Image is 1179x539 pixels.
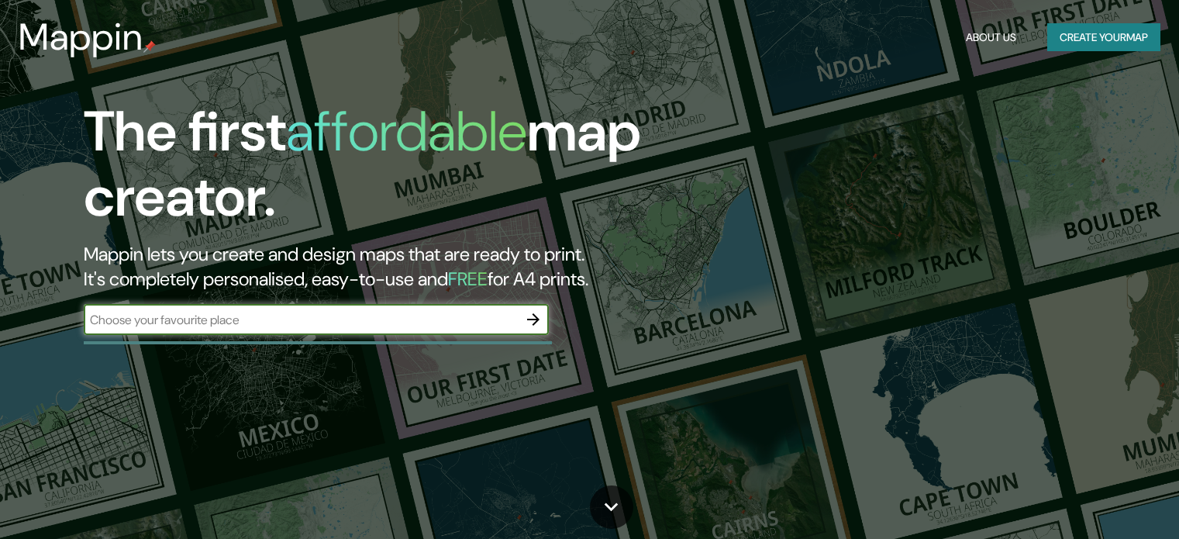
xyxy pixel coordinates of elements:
input: Choose your favourite place [84,311,518,329]
button: About Us [960,23,1022,52]
h1: The first map creator. [84,99,674,242]
h2: Mappin lets you create and design maps that are ready to print. It's completely personalised, eas... [84,242,674,292]
button: Create yourmap [1047,23,1160,52]
h3: Mappin [19,16,143,59]
h1: affordable [286,95,527,168]
img: mappin-pin [143,40,156,53]
h5: FREE [448,267,488,291]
